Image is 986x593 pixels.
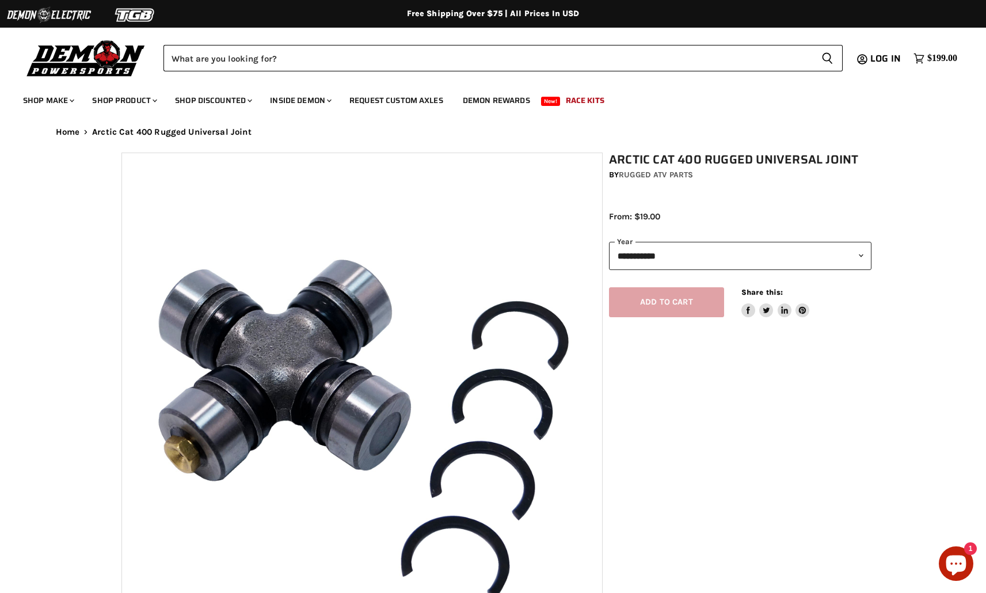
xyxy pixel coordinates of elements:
[812,45,843,71] button: Search
[14,84,954,112] ul: Main menu
[6,4,92,26] img: Demon Electric Logo 2
[927,53,957,64] span: $199.00
[609,211,660,222] span: From: $19.00
[14,89,81,112] a: Shop Make
[33,127,954,137] nav: Breadcrumbs
[865,54,908,64] a: Log in
[166,89,259,112] a: Shop Discounted
[341,89,452,112] a: Request Custom Axles
[92,4,178,26] img: TGB Logo 2
[454,89,539,112] a: Demon Rewards
[163,45,812,71] input: Search
[557,89,613,112] a: Race Kits
[609,153,871,167] h1: Arctic Cat 400 Rugged Universal Joint
[609,242,871,270] select: year
[619,170,693,180] a: Rugged ATV Parts
[541,97,561,106] span: New!
[741,288,783,296] span: Share this:
[33,9,954,19] div: Free Shipping Over $75 | All Prices In USD
[908,50,963,67] a: $199.00
[92,127,252,137] span: Arctic Cat 400 Rugged Universal Joint
[609,169,871,181] div: by
[23,37,149,78] img: Demon Powersports
[261,89,338,112] a: Inside Demon
[83,89,164,112] a: Shop Product
[870,51,901,66] span: Log in
[741,287,810,318] aside: Share this:
[56,127,80,137] a: Home
[935,546,977,584] inbox-online-store-chat: Shopify online store chat
[163,45,843,71] form: Product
